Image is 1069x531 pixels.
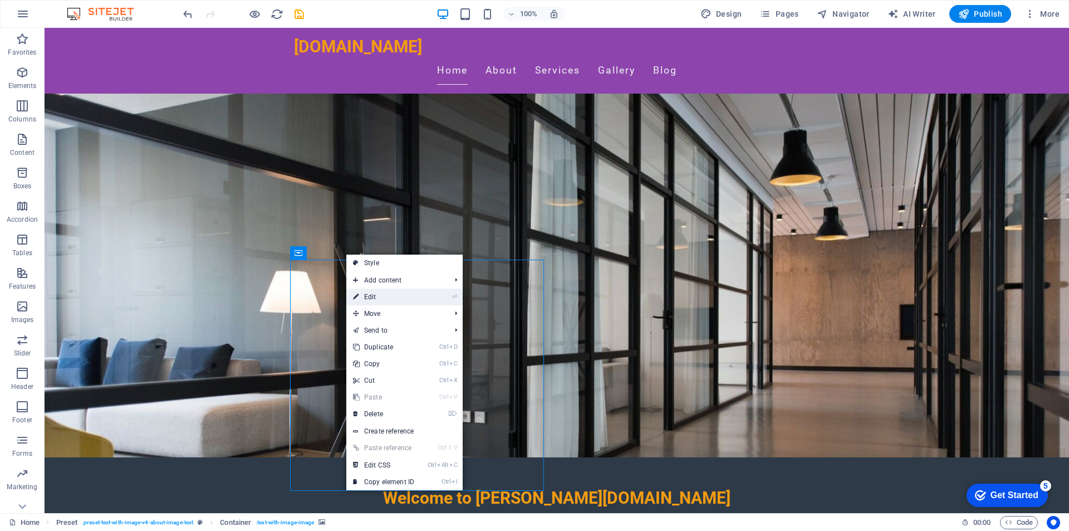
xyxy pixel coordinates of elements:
[8,81,37,90] p: Elements
[82,2,94,13] div: 5
[1024,8,1060,20] span: More
[11,315,34,324] p: Images
[755,5,803,23] button: Pages
[812,5,874,23] button: Navigator
[292,7,306,21] button: save
[1020,5,1064,23] button: More
[449,461,457,469] i: C
[346,255,463,271] a: Style
[700,8,742,20] span: Design
[64,7,148,21] img: Editor Logo
[439,393,448,401] i: Ctrl
[817,8,870,20] span: Navigator
[9,516,40,529] a: Click to cancel selection. Double-click to open Pages
[56,516,78,529] span: Click to select. Double-click to edit
[56,516,326,529] nav: breadcrumb
[256,516,314,529] span: . text-with-image-image
[883,5,940,23] button: AI Writer
[181,7,194,21] button: undo
[318,519,325,525] i: This element contains a background
[14,349,31,358] p: Slider
[438,444,447,451] i: Ctrl
[7,215,38,224] p: Accordion
[887,8,936,20] span: AI Writer
[270,7,283,21] button: reload
[439,343,448,350] i: Ctrl
[454,444,457,451] i: V
[452,478,457,485] i: I
[12,416,32,425] p: Footer
[82,516,193,529] span: . preset-text-with-image-v4-about-image-text
[293,8,306,21] i: Save (Ctrl+S)
[1047,516,1060,529] button: Usercentrics
[346,355,421,372] a: CtrlCCopy
[248,7,261,21] button: Click here to leave preview mode and continue editing
[973,516,990,529] span: 00 00
[442,478,450,485] i: Ctrl
[449,360,457,367] i: C
[949,5,1011,23] button: Publish
[271,8,283,21] i: Reload page
[448,410,457,417] i: ⌦
[503,7,543,21] button: 100%
[346,389,421,406] a: CtrlVPaste
[8,48,36,57] p: Favorites
[428,461,437,469] i: Ctrl
[448,444,453,451] i: ⇧
[11,382,33,391] p: Header
[452,293,457,300] i: ⏎
[346,272,446,289] span: Add content
[437,461,448,469] i: Alt
[1005,516,1033,529] span: Code
[220,516,251,529] span: Click to select. Double-click to edit
[9,6,90,29] div: Get Started 5 items remaining, 0% complete
[7,483,37,491] p: Marketing
[9,282,36,291] p: Features
[12,449,32,458] p: Forms
[449,393,457,401] i: V
[346,440,421,456] a: Ctrl⇧VPaste reference
[439,360,448,367] i: Ctrl
[346,339,421,355] a: CtrlDDuplicate
[696,5,747,23] div: Design (Ctrl+Alt+Y)
[33,12,81,22] div: Get Started
[346,406,421,422] a: ⌦Delete
[439,377,448,384] i: Ctrl
[449,343,457,350] i: D
[12,249,32,257] p: Tables
[10,148,35,157] p: Content
[346,423,463,440] a: Create reference
[346,474,421,490] a: CtrlICopy element ID
[346,372,421,389] a: CtrlXCut
[549,9,559,19] i: On resize automatically adjust zoom level to fit chosen device.
[520,7,538,21] h6: 100%
[346,457,421,474] a: CtrlAltCEdit CSS
[759,8,798,20] span: Pages
[13,182,32,191] p: Boxes
[346,305,446,322] span: Move
[696,5,747,23] button: Design
[981,518,983,527] span: :
[346,289,421,305] a: ⏎Edit
[958,8,1002,20] span: Publish
[182,8,194,21] i: Undo: Change image (Ctrl+Z)
[346,322,446,339] a: Send to
[449,377,457,384] i: X
[1000,516,1038,529] button: Code
[198,519,203,525] i: This element is a customizable preset
[962,516,991,529] h6: Session time
[8,115,36,124] p: Columns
